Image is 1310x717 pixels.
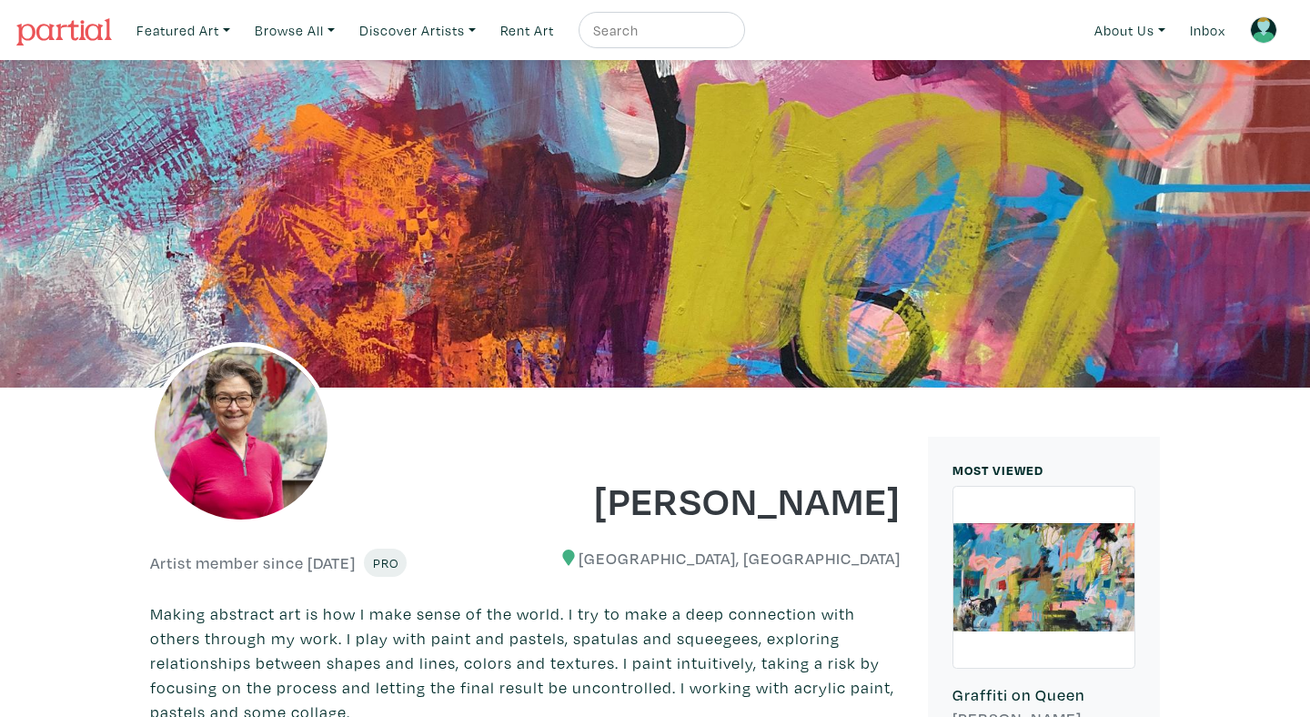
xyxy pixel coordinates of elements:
h6: Graffiti on Queen [952,685,1135,705]
h6: Artist member since [DATE] [150,553,356,573]
a: Browse All [247,12,343,49]
a: Rent Art [492,12,562,49]
a: Inbox [1182,12,1234,49]
img: phpThumb.php [150,342,332,524]
small: MOST VIEWED [952,461,1043,479]
h1: [PERSON_NAME] [539,475,902,524]
input: Search [591,19,728,42]
a: Featured Art [128,12,238,49]
img: avatar.png [1250,16,1277,44]
span: Pro [372,554,398,571]
a: Discover Artists [351,12,484,49]
a: About Us [1086,12,1174,49]
h6: [GEOGRAPHIC_DATA], [GEOGRAPHIC_DATA] [539,549,902,569]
